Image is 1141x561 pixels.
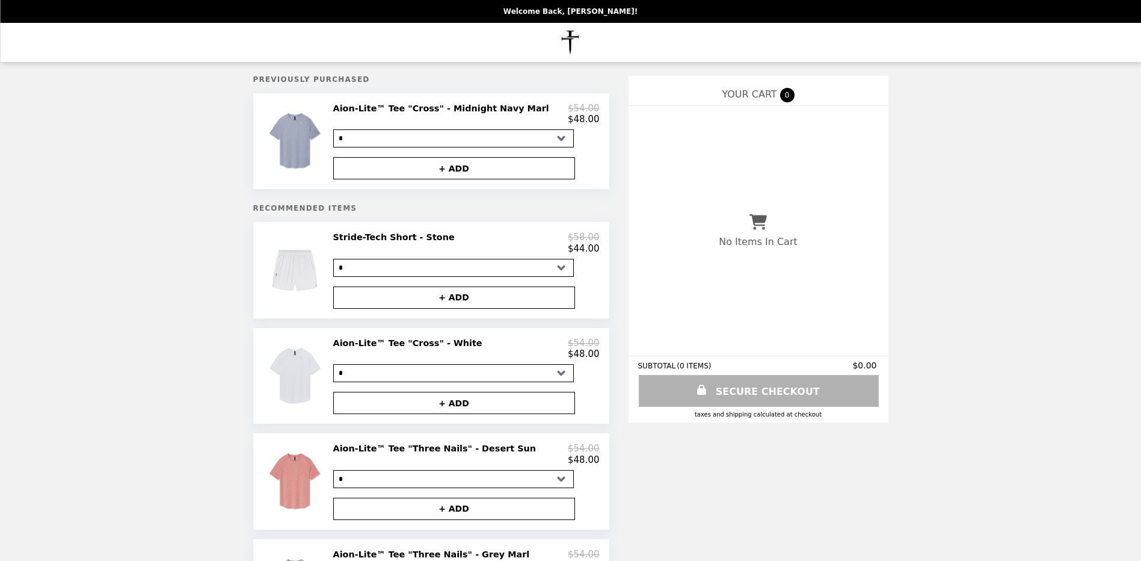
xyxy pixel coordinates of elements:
select: Select a product variant [333,364,574,382]
span: YOUR CART [722,88,777,100]
p: $54.00 [568,103,600,114]
img: Aion-Lite™ Tee "Cross" - Midnight Navy Marl [264,103,328,179]
p: Welcome Back, [PERSON_NAME]! [503,7,638,16]
select: Select a product variant [333,470,574,488]
p: $54.00 [568,443,600,454]
p: $58.00 [568,232,600,243]
h2: Aion-Lite™ Tee "Three Nails" - Desert Sun [333,443,541,454]
img: Brand Logo [540,30,601,55]
span: 0 [780,88,795,102]
p: $48.00 [568,349,600,359]
h5: Previously Purchased [253,75,609,84]
p: $48.00 [568,454,600,465]
p: No Items In Cart [719,236,797,247]
img: Aion-Lite™ Tee "Cross" - White [264,338,328,414]
span: ( 0 ITEMS ) [677,362,711,370]
h2: Aion-Lite™ Tee "Three Nails" - Grey Marl [333,549,535,560]
img: Stride-Tech Short - Stone [264,232,328,308]
button: + ADD [333,157,575,179]
img: Aion-Lite™ Tee "Three Nails" - Desert Sun [264,443,328,519]
button: + ADD [333,392,575,414]
p: $54.00 [568,549,600,560]
select: Select a product variant [333,259,574,277]
h5: Recommended Items [253,204,609,212]
div: Taxes and Shipping calculated at checkout [638,411,879,418]
span: $0.00 [852,361,878,370]
p: $44.00 [568,243,600,254]
button: + ADD [333,498,575,520]
p: $48.00 [568,114,600,125]
span: SUBTOTAL [638,362,677,370]
p: $54.00 [568,338,600,349]
button: + ADD [333,287,575,309]
h2: Aion-Lite™ Tee "Cross" - White [333,338,487,349]
select: Select a product variant [333,129,574,147]
h2: Aion-Lite™ Tee "Cross" - Midnight Navy Marl [333,103,554,114]
h2: Stride-Tech Short - Stone [333,232,460,243]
